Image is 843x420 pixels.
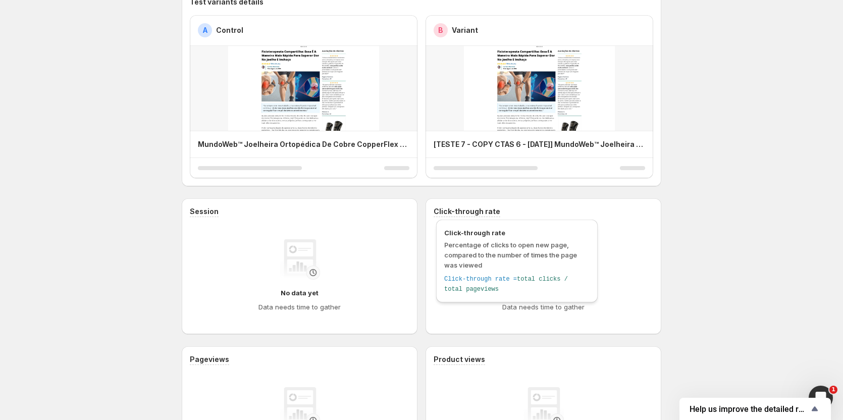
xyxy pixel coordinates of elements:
[190,206,219,217] h3: Session
[190,354,229,364] h3: Pageviews
[198,139,409,149] h4: MundoWeb™ Joelheira Ortopédica De Cobre CopperFlex - A3
[426,46,653,131] img: -pages-teste-7-copy-ctas-6-19-08-25-mundoweb-joelheira-ortopedica-de-cobre-copperflex-a3_thumbnai...
[190,46,417,131] img: -pages-joelheira-copperflex-a3_thumbnail.jpg
[438,25,443,35] h2: B
[829,386,837,394] span: 1
[280,239,320,280] img: No data yet
[216,25,243,35] h2: Control
[444,241,577,269] span: Percentage of clicks to open new page, compared to the number of times the page was viewed
[258,302,341,312] h4: Data needs time to gather
[434,354,485,364] h3: Product views
[434,139,645,149] h4: [TESTE 7 - COPY CTAS 6 - [DATE]] MundoWeb™ Joelheira Ortopédica De Cobre CopperFlex - A3
[434,206,500,217] h3: Click-through rate
[452,25,478,35] h2: Variant
[690,404,809,414] span: Help us improve the detailed report for A/B campaigns
[444,276,517,283] span: Click-through rate =
[690,403,821,415] button: Show survey - Help us improve the detailed report for A/B campaigns
[203,25,207,35] h2: A
[281,288,319,298] h4: No data yet
[809,386,833,410] iframe: Intercom live chat
[444,228,590,238] span: Click-through rate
